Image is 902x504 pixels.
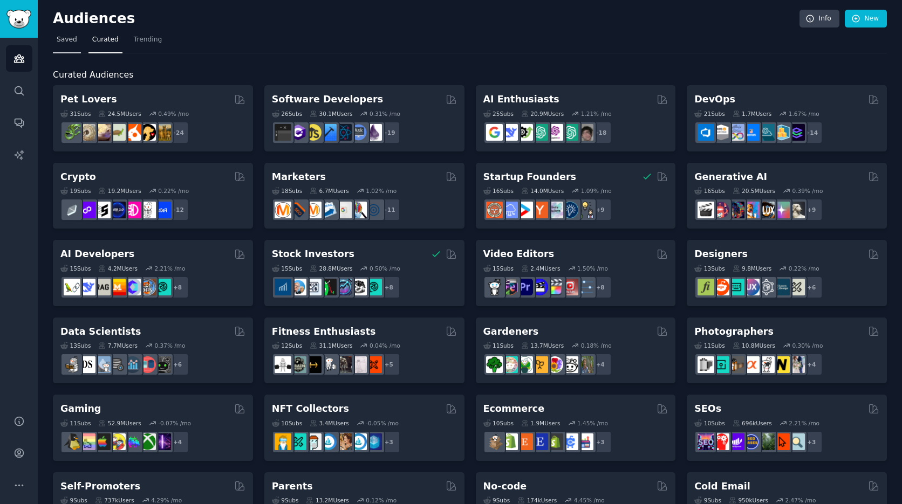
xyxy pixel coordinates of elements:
[370,342,400,349] div: 0.04 % /mo
[98,187,141,195] div: 19.2M Users
[335,356,352,373] img: fitness30plus
[698,433,714,450] img: SEO_Digital_Marketing
[365,202,382,218] img: OnlineMarketing
[166,198,189,221] div: + 12
[275,279,291,295] img: dividends
[546,202,563,218] img: indiehackers
[694,419,725,427] div: 10 Sub s
[320,356,337,373] img: weightroom
[501,279,518,295] img: editors
[773,279,790,295] img: learndesign
[743,124,760,141] img: DevOpsLinks
[521,342,564,349] div: 13.7M Users
[370,110,400,118] div: 0.31 % /mo
[546,124,563,141] img: OpenAIDev
[483,110,514,118] div: 25 Sub s
[483,325,539,339] h2: Gardeners
[139,202,156,218] img: CryptoNews
[365,124,382,141] img: elixir
[139,356,156,373] img: datasets
[773,356,790,373] img: Nikon
[845,10,887,28] a: New
[483,265,514,272] div: 15 Sub s
[79,433,95,450] img: CozyGamers
[79,124,95,141] img: ballpython
[60,419,91,427] div: 11 Sub s
[94,279,111,295] img: Rag
[124,356,141,373] img: analytics
[486,279,503,295] img: gopro
[483,93,559,106] h2: AI Enthusiasts
[546,433,563,450] img: reviewmyshopify
[788,356,805,373] img: WeddingPhotography
[501,356,518,373] img: succulents
[60,342,91,349] div: 13 Sub s
[698,279,714,295] img: typography
[290,356,306,373] img: GymMotivation
[64,124,80,141] img: herpetology
[713,279,729,295] img: logodesign
[109,124,126,141] img: turtle
[155,265,186,272] div: 2.21 % /mo
[577,419,608,427] div: 1.45 % /mo
[158,187,189,195] div: 0.22 % /mo
[562,433,578,450] img: ecommercemarketing
[577,356,593,373] img: GardenersWorld
[773,202,790,218] img: starryai
[60,325,141,339] h2: Data Scientists
[516,202,533,218] img: startup
[154,356,171,373] img: data
[483,247,555,261] h2: Video Editors
[366,187,397,195] div: 1.02 % /mo
[758,433,775,450] img: Local_SEO
[531,279,548,295] img: VideoEditors
[743,202,760,218] img: sdforall
[483,496,510,504] div: 9 Sub s
[335,124,352,141] img: reactnative
[60,496,87,504] div: 9 Sub s
[501,433,518,450] img: shopify
[743,433,760,450] img: SEO_cases
[158,110,189,118] div: 0.49 % /mo
[350,202,367,218] img: MarketingResearch
[378,353,400,376] div: + 5
[483,342,514,349] div: 11 Sub s
[483,480,527,493] h2: No-code
[789,110,819,118] div: 1.67 % /mo
[728,433,744,450] img: seogrowth
[378,198,400,221] div: + 11
[577,124,593,141] img: ArtificalIntelligence
[350,433,367,450] img: OpenseaMarket
[60,247,134,261] h2: AI Developers
[79,279,95,295] img: DeepSeek
[290,433,306,450] img: NFTMarketplace
[713,433,729,450] img: TechSEO
[60,265,91,272] div: 15 Sub s
[743,279,760,295] img: UXDesign
[483,187,514,195] div: 16 Sub s
[694,496,721,504] div: 9 Sub s
[694,170,767,184] h2: Generative AI
[94,124,111,141] img: leopardgeckos
[773,433,790,450] img: GoogleSearchConsole
[531,202,548,218] img: ycombinator
[310,187,349,195] div: 6.7M Users
[310,342,352,349] div: 31.1M Users
[758,124,775,141] img: platformengineering
[694,402,721,416] h2: SEOs
[95,496,134,504] div: 737k Users
[799,10,839,28] a: Info
[53,31,81,53] a: Saved
[792,342,823,349] div: 0.30 % /mo
[275,433,291,450] img: NFTExchange
[483,402,545,416] h2: Ecommerce
[521,419,561,427] div: 1.9M Users
[785,496,816,504] div: 2.47 % /mo
[516,356,533,373] img: SavageGarden
[98,265,138,272] div: 4.2M Users
[290,202,306,218] img: bigseo
[694,93,735,106] h2: DevOps
[728,356,744,373] img: AnalogCommunity
[546,279,563,295] img: finalcutpro
[728,124,744,141] img: Docker_DevOps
